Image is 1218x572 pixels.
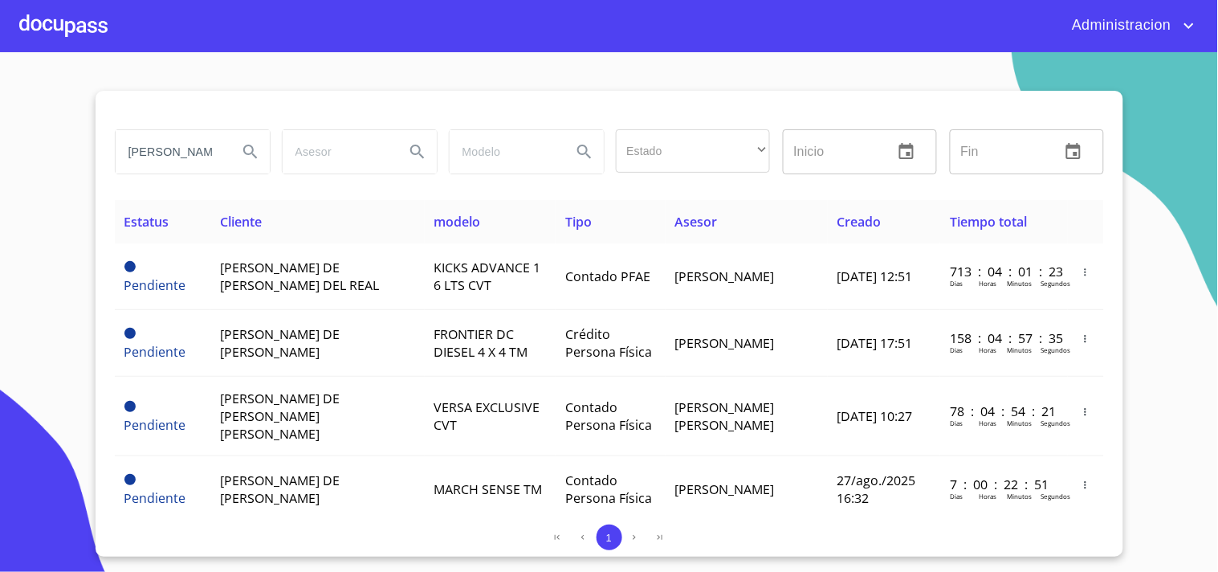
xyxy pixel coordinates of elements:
[1041,279,1070,288] p: Segundos
[837,334,913,352] span: [DATE] 17:51
[124,213,169,231] span: Estatus
[597,525,622,550] button: 1
[606,532,612,544] span: 1
[565,213,592,231] span: Tipo
[675,398,775,434] span: [PERSON_NAME] [PERSON_NAME]
[124,474,136,485] span: Pendiente
[979,419,996,427] p: Horas
[950,492,963,500] p: Dias
[124,343,186,361] span: Pendiente
[434,325,528,361] span: FRONTIER DC DIESEL 4 X 4 TM
[231,133,270,171] button: Search
[950,279,963,288] p: Dias
[565,133,604,171] button: Search
[979,345,996,354] p: Horas
[950,213,1027,231] span: Tiempo total
[950,329,1058,347] p: 158 : 04 : 57 : 35
[116,130,225,174] input: search
[675,480,775,498] span: [PERSON_NAME]
[1007,492,1032,500] p: Minutos
[565,268,650,285] span: Contado PFAE
[434,398,540,434] span: VERSA EXCLUSIVE CVT
[979,492,996,500] p: Horas
[398,133,437,171] button: Search
[124,328,136,339] span: Pendiente
[565,472,652,507] span: Contado Persona Física
[124,489,186,507] span: Pendiente
[1007,345,1032,354] p: Minutos
[1041,345,1070,354] p: Segundos
[837,213,882,231] span: Creado
[220,390,340,443] span: [PERSON_NAME] DE [PERSON_NAME] [PERSON_NAME]
[450,130,559,174] input: search
[434,213,481,231] span: modelo
[979,279,996,288] p: Horas
[950,476,1058,493] p: 7 : 00 : 22 : 51
[1041,492,1070,500] p: Segundos
[1041,419,1070,427] p: Segundos
[220,259,379,294] span: [PERSON_NAME] DE [PERSON_NAME] DEL REAL
[837,472,916,507] span: 27/ago./2025 16:32
[1060,13,1179,39] span: Administracion
[124,416,186,434] span: Pendiente
[565,325,652,361] span: Crédito Persona Física
[950,345,963,354] p: Dias
[837,268,913,285] span: [DATE] 12:51
[124,276,186,294] span: Pendiente
[616,129,770,173] div: ​
[950,402,1058,420] p: 78 : 04 : 54 : 21
[220,325,340,361] span: [PERSON_NAME] DE [PERSON_NAME]
[220,213,262,231] span: Cliente
[675,268,775,285] span: [PERSON_NAME]
[220,472,340,507] span: [PERSON_NAME] DE [PERSON_NAME]
[124,261,136,272] span: Pendiente
[1007,419,1032,427] p: Minutos
[950,263,1058,280] p: 713 : 04 : 01 : 23
[950,419,963,427] p: Dias
[434,259,541,294] span: KICKS ADVANCE 1 6 LTS CVT
[124,401,136,412] span: Pendiente
[434,480,543,498] span: MARCH SENSE TM
[1060,13,1199,39] button: account of current user
[675,213,718,231] span: Asesor
[1007,279,1032,288] p: Minutos
[283,130,392,174] input: search
[565,398,652,434] span: Contado Persona Física
[837,407,913,425] span: [DATE] 10:27
[675,334,775,352] span: [PERSON_NAME]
